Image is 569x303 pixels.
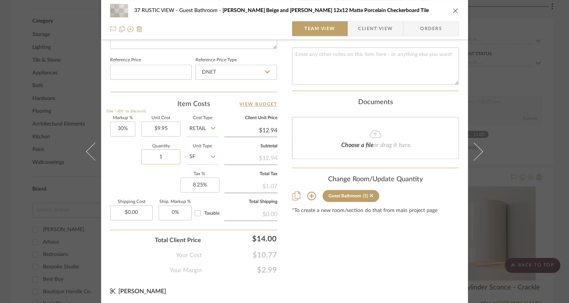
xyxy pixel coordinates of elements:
span: Your Margin [169,266,202,275]
label: Cost Type [186,116,218,120]
label: Tax % [180,172,218,176]
label: Unit Type [186,144,218,148]
label: Subtotal [224,144,277,148]
span: Total Client Price [155,236,201,245]
span: Client View [358,21,393,36]
span: [PERSON_NAME] [118,288,166,294]
label: Client Unit Price [224,116,277,120]
label: Reference Price [110,58,141,62]
div: $12.94 [224,151,277,164]
span: $10.77 [202,251,277,260]
span: Team View [304,21,335,36]
a: View Budget [239,100,277,109]
label: Unit Cost [141,116,180,120]
label: Quantity [141,144,180,148]
label: Total Tax [224,172,277,176]
img: Remove from project [136,26,142,32]
button: close [452,7,459,14]
span: $2.99 [202,266,277,275]
div: Item Costs [110,100,277,109]
div: Documents [292,98,459,107]
span: Orders [412,21,450,36]
label: Total Shipping [224,200,277,204]
span: Choose a file [341,142,374,148]
span: or drag it here. [374,142,412,148]
div: *To create a new room/section do that from main project page [292,208,459,214]
span: Your Cost [176,251,202,260]
label: Shipping Cost [110,200,153,204]
span: 37 RUSTIC VIEW [134,8,179,13]
label: Markup % [110,116,135,120]
div: $14.00 [205,231,280,246]
label: Ship. Markup % [159,200,192,204]
div: $1.07 [224,179,277,192]
div: (1) [363,193,368,198]
span: Guest Bathroom [179,8,222,13]
img: 25a1c042-af17-49a4-ba7a-cb89d7a1059c_48x40.jpg [110,3,128,18]
span: Taxable [204,211,219,215]
span: [PERSON_NAME] Beige and [PERSON_NAME] 12x12 Matte Porcelain Checkerboard Tile [222,8,429,13]
label: Reference Price Type [195,58,237,62]
div: Guest Bathroom [328,193,361,198]
div: $0.00 [224,207,277,220]
div: Change Room/Update Quantity [292,176,459,184]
